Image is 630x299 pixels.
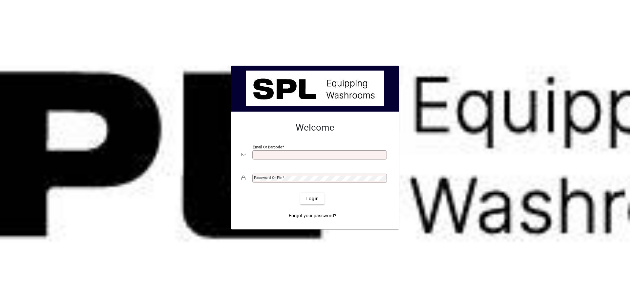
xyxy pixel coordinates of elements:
h2: Welcome [241,122,388,133]
mat-label: Password or Pin [254,175,282,180]
mat-label: Email or Barcode [253,145,282,149]
button: Login [300,193,324,204]
span: Forgot your password? [289,212,336,219]
span: Login [305,195,319,202]
a: Forgot your password? [286,210,339,222]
